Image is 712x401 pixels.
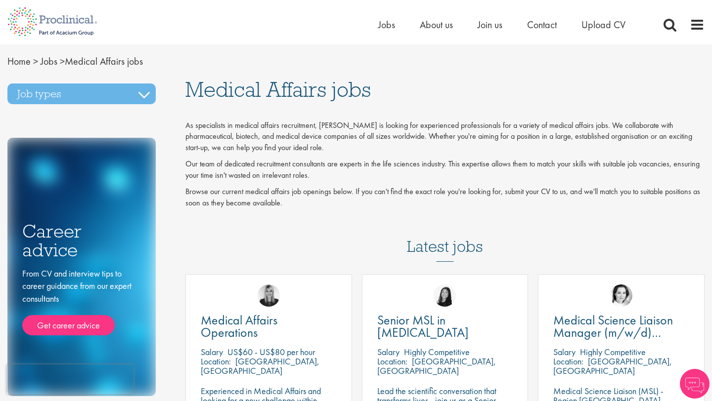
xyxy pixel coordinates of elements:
[404,346,470,358] p: Highly Competitive
[553,356,672,376] p: [GEOGRAPHIC_DATA], [GEOGRAPHIC_DATA]
[553,346,576,358] span: Salary
[478,18,502,31] a: Join us
[581,18,625,31] a: Upload CV
[201,356,319,376] p: [GEOGRAPHIC_DATA], [GEOGRAPHIC_DATA]
[185,159,705,181] p: Our team of dedicated recruitment consultants are experts in the life sciences industry. This exp...
[527,18,557,31] a: Contact
[420,18,453,31] a: About us
[258,284,280,307] img: Janelle Jones
[553,356,583,367] span: Location:
[553,312,673,353] span: Medical Science Liaison Manager (m/w/d) Nephrologie
[377,314,513,339] a: Senior MSL in [MEDICAL_DATA]
[22,267,141,336] div: From CV and interview tips to career guidance from our expert consultants
[185,120,705,154] p: As specialists in medical affairs recruitment, [PERSON_NAME] is looking for experienced professio...
[60,55,65,68] span: >
[377,356,407,367] span: Location:
[22,222,141,260] h3: Career advice
[201,314,337,339] a: Medical Affairs Operations
[434,284,456,307] img: Numhom Sudsok
[201,356,231,367] span: Location:
[41,55,57,68] a: breadcrumb link to Jobs
[377,356,496,376] p: [GEOGRAPHIC_DATA], [GEOGRAPHIC_DATA]
[680,369,710,399] img: Chatbot
[185,186,705,209] p: Browse our current medical affairs job openings below. If you can't find the exact role you're lo...
[185,76,371,103] span: Medical Affairs jobs
[580,346,646,358] p: Highly Competitive
[377,312,469,341] span: Senior MSL in [MEDICAL_DATA]
[33,55,38,68] span: >
[553,314,689,339] a: Medical Science Liaison Manager (m/w/d) Nephrologie
[201,312,277,341] span: Medical Affairs Operations
[7,55,31,68] a: breadcrumb link to Home
[378,18,395,31] a: Jobs
[7,55,143,68] span: Medical Affairs jobs
[610,284,632,307] img: Greta Prestel
[407,213,483,262] h3: Latest jobs
[227,346,315,358] p: US$60 - US$80 per hour
[201,346,223,358] span: Salary
[377,346,400,358] span: Salary
[7,364,133,394] iframe: reCAPTCHA
[7,83,156,104] h3: Job types
[22,315,115,336] a: Get career advice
